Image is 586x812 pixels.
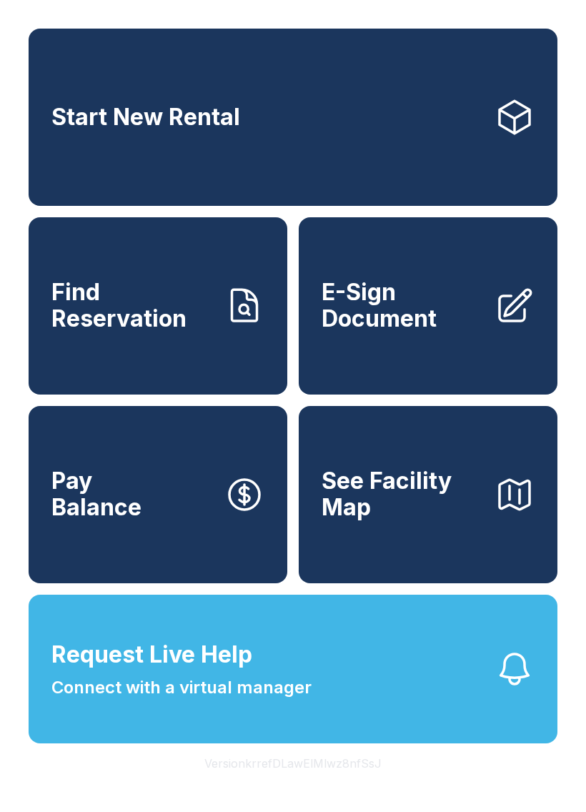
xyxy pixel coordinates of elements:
span: Request Live Help [51,638,252,672]
button: Request Live HelpConnect with a virtual manager [29,595,557,743]
span: Start New Rental [51,104,240,131]
span: Pay Balance [51,468,141,520]
button: See Facility Map [299,406,557,583]
button: VersionkrrefDLawElMlwz8nfSsJ [193,743,393,783]
span: E-Sign Document [322,279,483,332]
a: Find Reservation [29,217,287,395]
span: Connect with a virtual manager [51,675,312,700]
a: Start New Rental [29,29,557,206]
a: E-Sign Document [299,217,557,395]
button: PayBalance [29,406,287,583]
span: See Facility Map [322,468,483,520]
span: Find Reservation [51,279,213,332]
